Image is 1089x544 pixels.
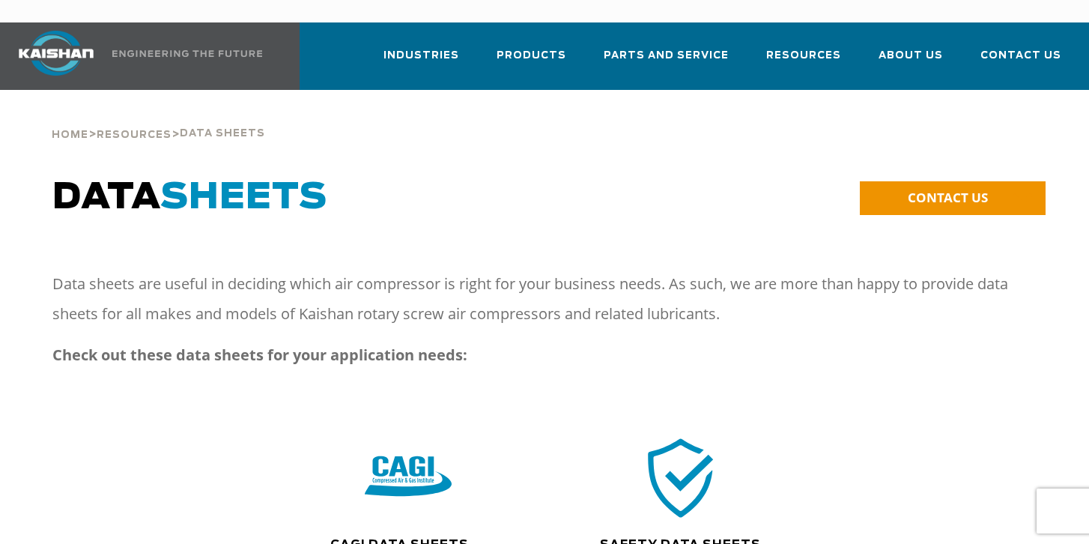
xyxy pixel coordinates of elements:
[52,180,327,216] span: DATA
[497,36,566,87] a: Products
[556,434,806,522] div: safety icon
[383,36,459,87] a: Industries
[980,47,1061,64] span: Contact Us
[52,127,88,141] a: Home
[383,47,459,64] span: Industries
[160,180,327,216] span: SHEETS
[908,189,988,206] span: CONTACT US
[97,130,172,140] span: Resources
[980,36,1061,87] a: Contact Us
[180,129,265,139] span: Data Sheets
[52,90,265,147] div: > >
[604,36,729,87] a: Parts and Service
[860,181,1046,215] a: CONTACT US
[637,434,724,522] img: safety icon
[497,47,566,64] span: Products
[112,50,262,57] img: Engineering the future
[879,47,943,64] span: About Us
[52,269,1010,329] p: Data sheets are useful in deciding which air compressor is right for your business needs. As such...
[52,130,88,140] span: Home
[766,47,841,64] span: Resources
[879,36,943,87] a: About Us
[97,127,172,141] a: Resources
[273,434,545,522] div: CAGI
[766,36,841,87] a: Resources
[52,345,467,365] strong: Check out these data sheets for your application needs:
[604,47,729,64] span: Parts and Service
[365,434,452,522] img: CAGI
